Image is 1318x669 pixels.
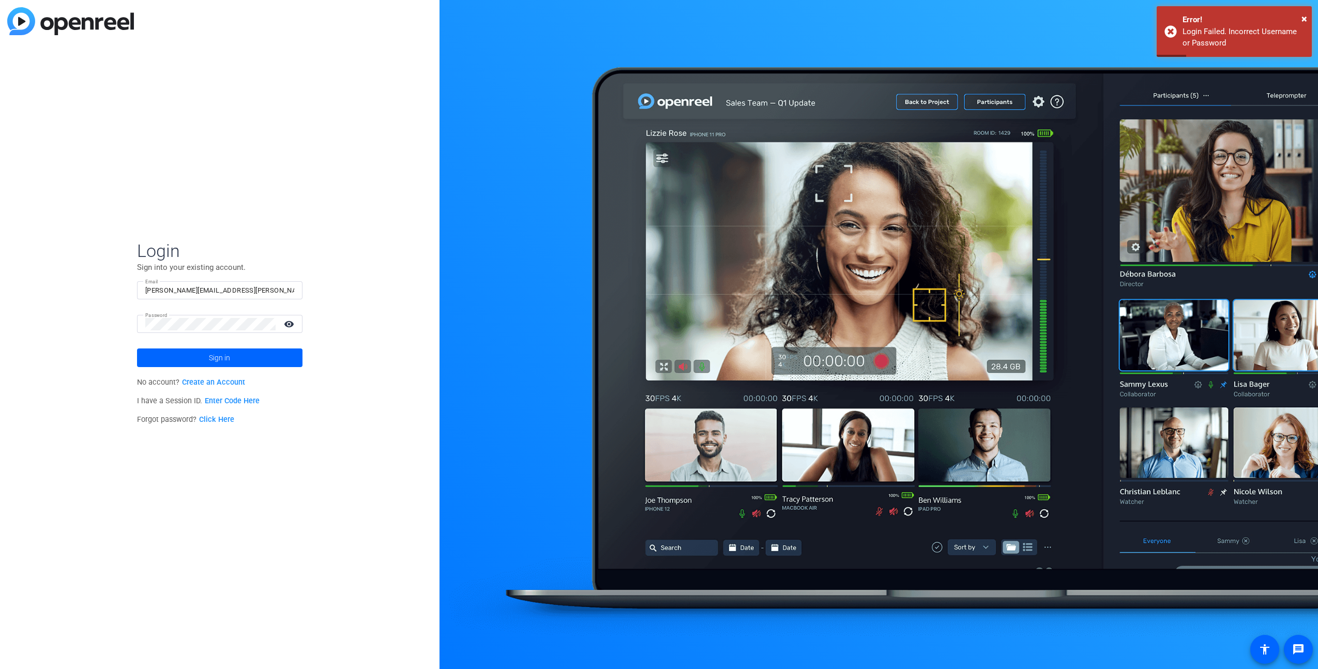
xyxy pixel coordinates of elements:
[145,279,158,284] mat-label: Email
[199,415,234,424] a: Click Here
[137,378,245,387] span: No account?
[137,262,302,273] p: Sign into your existing account.
[137,397,260,405] span: I have a Session ID.
[182,378,245,387] a: Create an Account
[145,284,294,297] input: Enter Email Address
[145,312,168,318] mat-label: Password
[1292,643,1305,656] mat-icon: message
[137,415,234,424] span: Forgot password?
[137,240,302,262] span: Login
[205,397,260,405] a: Enter Code Here
[1259,643,1271,656] mat-icon: accessibility
[137,348,302,367] button: Sign in
[1301,11,1307,26] button: Close
[278,316,302,331] mat-icon: visibility
[1183,26,1304,49] div: Login Failed. Incorrect Username or Password
[1301,12,1307,25] span: ×
[209,345,230,371] span: Sign in
[1183,14,1304,26] div: Error!
[7,7,134,35] img: blue-gradient.svg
